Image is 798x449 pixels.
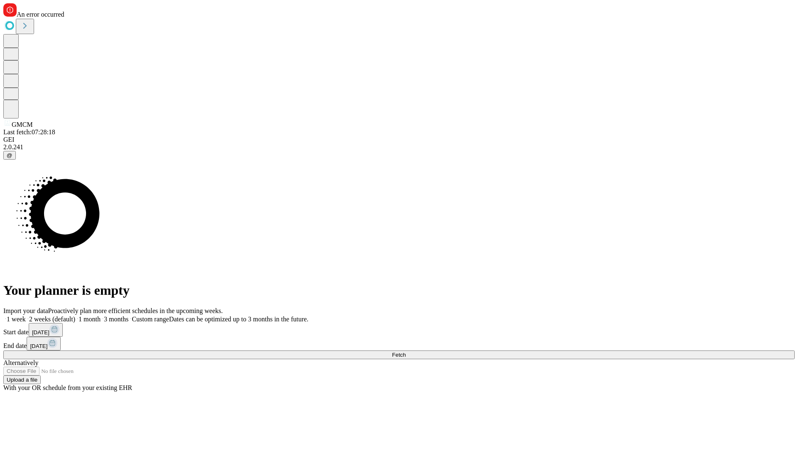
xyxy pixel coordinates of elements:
button: Upload a file [3,375,41,384]
button: [DATE] [27,337,61,350]
span: Custom range [132,316,169,323]
div: GEI [3,136,795,143]
span: An error occurred [17,11,64,18]
span: Alternatively [3,359,38,366]
span: GMCM [12,121,33,128]
span: [DATE] [30,343,47,349]
div: Start date [3,323,795,337]
span: @ [7,152,12,158]
button: [DATE] [29,323,63,337]
div: End date [3,337,795,350]
span: Proactively plan more efficient schedules in the upcoming weeks. [48,307,223,314]
button: Fetch [3,350,795,359]
h1: Your planner is empty [3,283,795,298]
span: With your OR schedule from your existing EHR [3,384,132,391]
span: Dates can be optimized up to 3 months in the future. [169,316,308,323]
span: 3 months [104,316,128,323]
span: 1 week [7,316,26,323]
span: 1 month [79,316,101,323]
button: @ [3,151,16,160]
div: 2.0.241 [3,143,795,151]
span: 2 weeks (default) [29,316,75,323]
span: Import your data [3,307,48,314]
span: Fetch [392,352,406,358]
span: [DATE] [32,329,49,336]
span: Last fetch: 07:28:18 [3,128,55,136]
